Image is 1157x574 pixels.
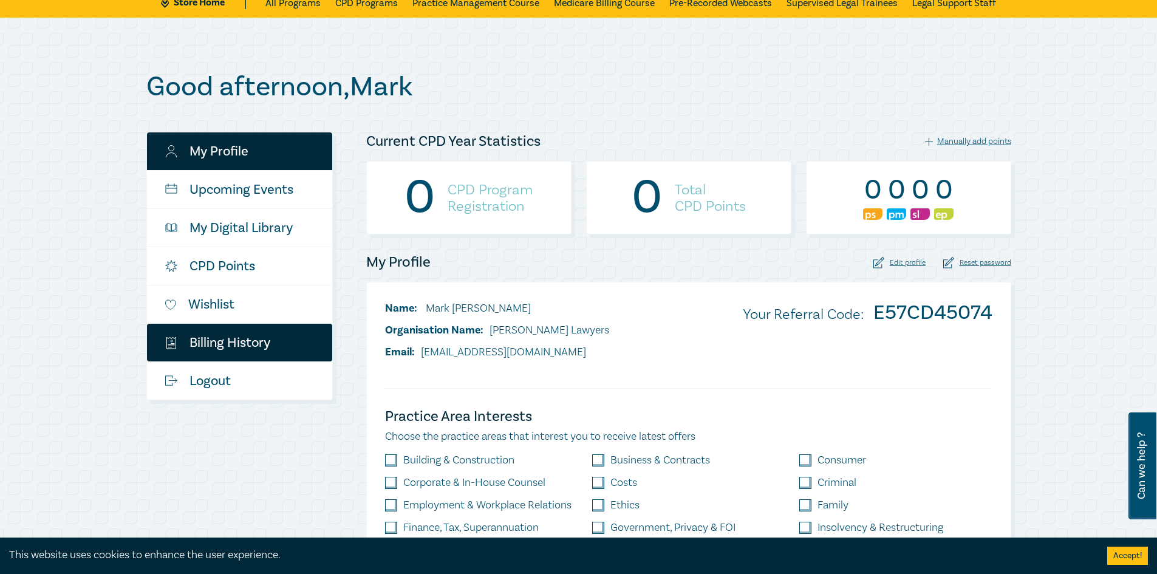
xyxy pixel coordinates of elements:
h4: Total CPD Points [675,182,746,214]
img: Professional Skills [863,208,882,220]
label: Insolvency & Restructuring [817,522,943,534]
button: Accept cookies [1107,547,1148,565]
a: My Digital Library [147,209,332,247]
label: Employment & Workplace Relations [403,499,572,511]
div: This website uses cookies to enhance the user experience. [9,547,1089,563]
h4: Practice Area Interests [385,407,992,426]
h4: My Profile [366,253,431,272]
img: Practice Management & Business Skills [887,208,906,220]
div: 0 [404,182,435,214]
span: Your Referral Code: [743,305,864,324]
a: My Profile [147,132,332,170]
a: CPD Points [147,247,332,285]
div: 0 [934,174,954,206]
p: Choose the practice areas that interest you to receive latest offers [385,429,992,445]
a: $Billing History [147,324,332,361]
label: Criminal [817,477,856,489]
label: Corporate & In-House Counsel [403,477,545,489]
label: Costs [610,477,637,489]
span: Email: [385,345,415,359]
img: Ethics & Professional Responsibility [934,208,954,220]
div: 0 [910,174,930,206]
label: Family [817,499,848,511]
label: Consumer [817,454,866,466]
label: Business & Contracts [610,454,710,466]
strong: E57CD45074 [873,299,992,326]
li: [EMAIL_ADDRESS][DOMAIN_NAME] [385,344,609,360]
span: Name: [385,301,417,315]
li: Mark [PERSON_NAME] [385,301,609,316]
h4: Current CPD Year Statistics [366,132,541,151]
span: Organisation Name: [385,323,483,337]
h1: Good afternoon , Mark [146,71,1011,103]
tspan: $ [168,339,170,344]
li: [PERSON_NAME] Lawyers [385,323,609,338]
img: Substantive Law [910,208,930,220]
div: 0 [863,174,882,206]
label: Finance, Tax, Superannuation [403,522,539,534]
a: Wishlist [147,285,332,323]
span: Can we help ? [1136,420,1147,512]
h4: CPD Program Registration [448,182,533,214]
a: Logout [147,362,332,400]
a: Upcoming Events [147,171,332,208]
div: Reset password [943,257,1011,268]
div: 0 [632,182,663,214]
label: Ethics [610,499,640,511]
div: 0 [887,174,906,206]
label: Building & Construction [403,454,514,466]
div: Edit profile [873,257,926,268]
div: Manually add points [925,136,1011,147]
label: Government, Privacy & FOI [610,522,735,534]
